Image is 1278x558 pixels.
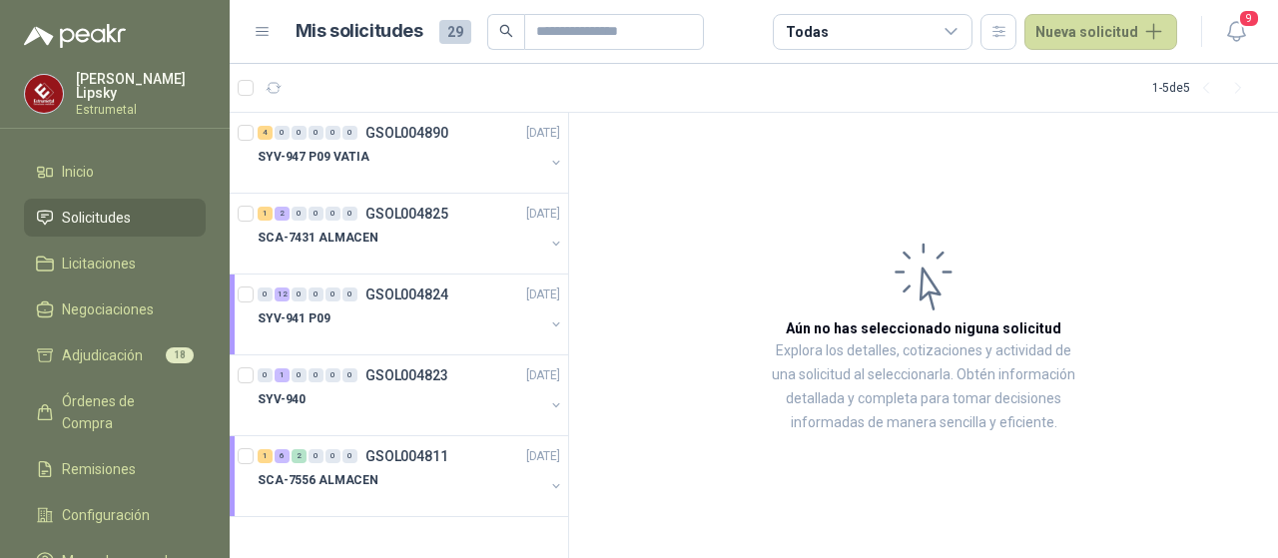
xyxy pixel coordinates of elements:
[258,363,564,427] a: 0 1 0 0 0 0 GSOL004823[DATE] SYV-940
[24,24,126,48] img: Logo peakr
[342,449,357,463] div: 0
[275,126,290,140] div: 0
[258,126,273,140] div: 4
[1024,14,1177,50] button: Nueva solicitud
[62,458,136,480] span: Remisiones
[526,285,560,304] p: [DATE]
[62,298,154,320] span: Negociaciones
[1218,14,1254,50] button: 9
[439,20,471,44] span: 29
[62,390,187,434] span: Órdenes de Compra
[1152,72,1254,104] div: 1 - 5 de 5
[365,368,448,382] p: GSOL004823
[309,126,323,140] div: 0
[786,21,828,43] div: Todas
[24,153,206,191] a: Inicio
[258,368,273,382] div: 0
[526,447,560,466] p: [DATE]
[325,207,340,221] div: 0
[24,450,206,488] a: Remisiones
[1238,9,1260,28] span: 9
[258,207,273,221] div: 1
[166,347,194,363] span: 18
[62,504,150,526] span: Configuración
[526,124,560,143] p: [DATE]
[292,368,307,382] div: 0
[258,148,369,167] p: SYV-947 P09 VATIA
[25,75,63,113] img: Company Logo
[309,207,323,221] div: 0
[309,368,323,382] div: 0
[258,471,378,490] p: SCA-7556 ALMACEN
[258,282,564,346] a: 0 12 0 0 0 0 GSOL004824[DATE] SYV-941 P09
[365,449,448,463] p: GSOL004811
[258,202,564,266] a: 1 2 0 0 0 0 GSOL004825[DATE] SCA-7431 ALMACEN
[296,17,423,46] h1: Mis solicitudes
[499,24,513,38] span: search
[292,449,307,463] div: 2
[325,368,340,382] div: 0
[258,444,564,508] a: 1 6 2 0 0 0 GSOL004811[DATE] SCA-7556 ALMACEN
[325,449,340,463] div: 0
[24,496,206,534] a: Configuración
[786,317,1061,339] h3: Aún no has seleccionado niguna solicitud
[309,287,323,301] div: 0
[275,207,290,221] div: 2
[526,366,560,385] p: [DATE]
[275,287,290,301] div: 12
[24,382,206,442] a: Órdenes de Compra
[325,287,340,301] div: 0
[258,229,378,248] p: SCA-7431 ALMACEN
[76,72,206,100] p: [PERSON_NAME] Lipsky
[309,449,323,463] div: 0
[258,390,306,409] p: SYV-940
[769,339,1078,435] p: Explora los detalles, cotizaciones y actividad de una solicitud al seleccionarla. Obtén informaci...
[258,449,273,463] div: 1
[365,287,448,301] p: GSOL004824
[325,126,340,140] div: 0
[342,368,357,382] div: 0
[24,199,206,237] a: Solicitudes
[258,309,330,328] p: SYV-941 P09
[342,207,357,221] div: 0
[258,287,273,301] div: 0
[24,290,206,328] a: Negociaciones
[292,207,307,221] div: 0
[24,336,206,374] a: Adjudicación18
[76,104,206,116] p: Estrumetal
[365,126,448,140] p: GSOL004890
[24,245,206,282] a: Licitaciones
[342,287,357,301] div: 0
[62,253,136,275] span: Licitaciones
[342,126,357,140] div: 0
[365,207,448,221] p: GSOL004825
[275,368,290,382] div: 1
[62,207,131,229] span: Solicitudes
[292,287,307,301] div: 0
[258,121,564,185] a: 4 0 0 0 0 0 GSOL004890[DATE] SYV-947 P09 VATIA
[275,449,290,463] div: 6
[292,126,307,140] div: 0
[526,205,560,224] p: [DATE]
[62,344,143,366] span: Adjudicación
[62,161,94,183] span: Inicio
